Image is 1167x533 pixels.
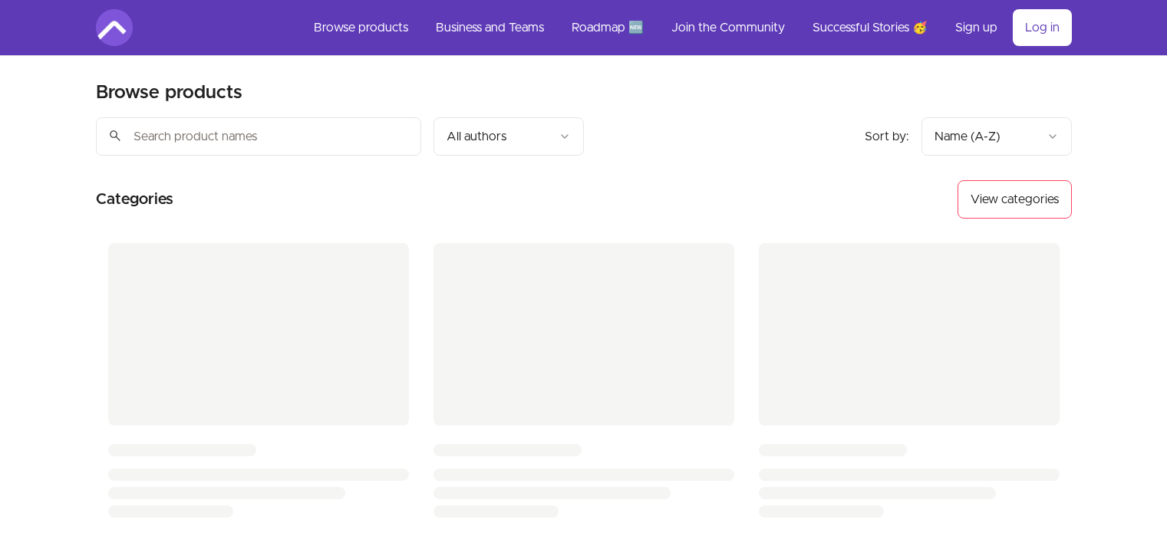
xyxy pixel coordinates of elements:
input: Search product names [96,117,421,156]
span: Sort by: [865,130,909,143]
button: Filter by author [434,117,584,156]
a: Successful Stories 🥳 [800,9,940,46]
a: Sign up [943,9,1010,46]
a: Browse products [302,9,420,46]
nav: Main [302,9,1072,46]
a: Join the Community [659,9,797,46]
a: Roadmap 🆕 [559,9,656,46]
h2: Categories [96,180,173,219]
img: Amigoscode logo [96,9,133,46]
a: Log in [1013,9,1072,46]
button: Product sort options [921,117,1072,156]
a: Business and Teams [424,9,556,46]
span: search [108,125,122,146]
h2: Browse products [96,81,242,105]
button: View categories [958,180,1072,219]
